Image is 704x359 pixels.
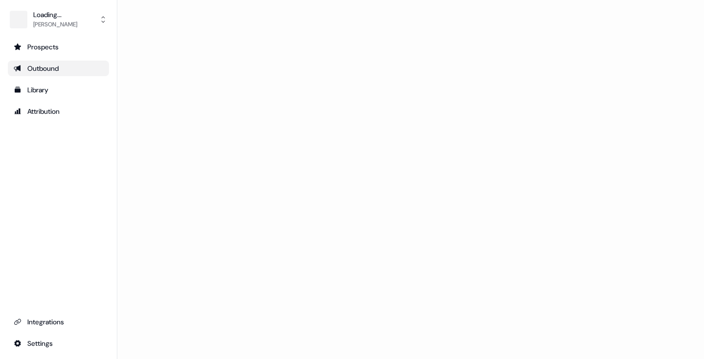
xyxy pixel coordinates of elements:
[8,8,109,31] button: Loading...[PERSON_NAME]
[33,20,77,29] div: [PERSON_NAME]
[8,336,109,351] a: Go to integrations
[33,10,77,20] div: Loading...
[8,39,109,55] a: Go to prospects
[8,314,109,330] a: Go to integrations
[8,61,109,76] a: Go to outbound experience
[14,42,103,52] div: Prospects
[8,104,109,119] a: Go to attribution
[14,317,103,327] div: Integrations
[14,106,103,116] div: Attribution
[8,82,109,98] a: Go to templates
[14,63,103,73] div: Outbound
[14,338,103,348] div: Settings
[14,85,103,95] div: Library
